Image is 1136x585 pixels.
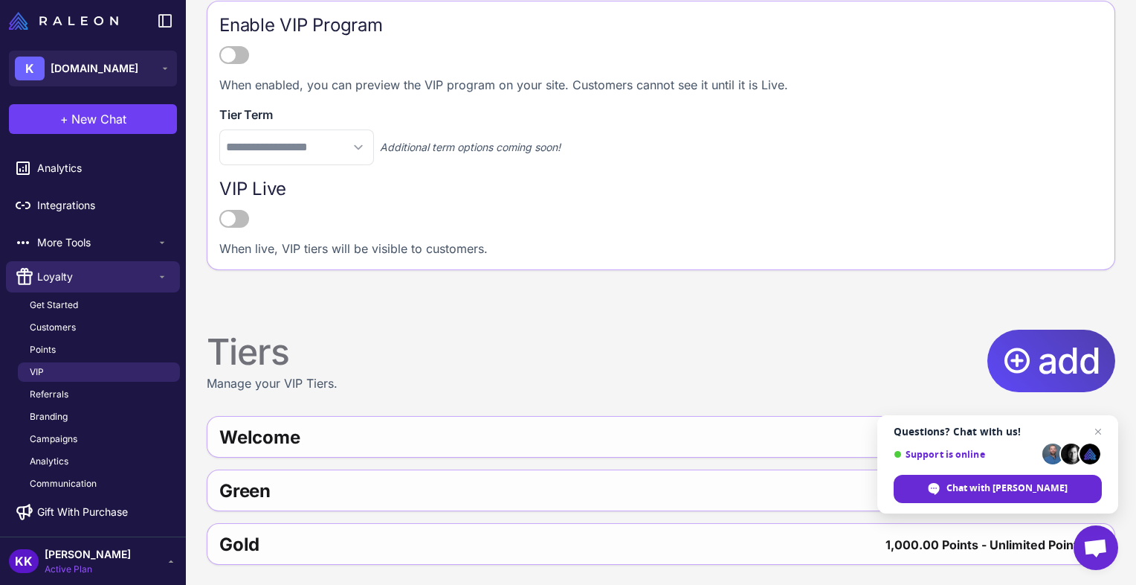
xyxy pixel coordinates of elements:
[219,420,622,455] div: Welcome
[9,549,39,573] div: KK
[30,432,77,446] span: Campaigns
[9,12,118,30] img: Raleon Logo
[9,104,177,134] button: +New Chat
[207,330,338,392] div: Manage your VIP Tiers.
[219,177,1103,201] label: VIP Live
[9,51,177,86] button: K[DOMAIN_NAME]
[30,321,76,334] span: Customers
[30,365,44,379] span: VIP
[37,269,156,285] span: Loyalty
[6,190,180,221] a: Integrations
[946,482,1068,495] span: Chat with [PERSON_NAME]
[30,477,97,490] span: Communication
[894,426,1102,438] span: Questions? Chat with us!
[894,475,1102,503] div: Chat with Raleon
[1038,336,1100,385] span: add
[30,455,68,468] span: Analytics
[1089,423,1107,441] span: Close chat
[15,57,45,80] div: K
[18,407,180,426] a: Branding
[18,340,180,359] a: Points
[219,527,572,563] div: Gold
[37,504,128,520] span: Gift With Purchase
[885,533,1085,557] div: 1,000.00 Points - Unlimited Points
[18,295,180,315] a: Get Started
[30,298,78,312] span: Get Started
[380,139,561,156] span: Additional term options coming soon!
[45,563,131,576] span: Active Plan
[51,60,138,77] span: [DOMAIN_NAME]
[219,13,1103,37] label: Enable VIP Program
[30,410,68,423] span: Branding
[6,496,180,528] a: Gift With Purchase
[219,76,1103,94] div: When enabled, you can preview the VIP program on your site. Customers cannot see it until it is L...
[219,240,1103,258] div: When live, VIP tiers will be visible to customers.
[18,452,180,471] a: Analytics
[18,362,180,382] a: VIP
[37,234,156,251] span: More Tools
[207,330,338,374] div: Tiers
[18,318,180,337] a: Customers
[30,343,56,357] span: Points
[45,546,131,563] span: [PERSON_NAME]
[37,197,168,214] span: Integrations
[1074,525,1118,570] div: Open chat
[18,385,180,404] a: Referrals
[9,12,124,30] a: Raleon Logo
[219,106,1103,124] div: Tier Term
[60,110,68,128] span: +
[18,429,180,449] a: Campaigns
[71,110,126,128] span: New Chat
[30,388,68,401] span: Referrals
[219,473,596,509] div: Green
[894,449,1037,460] span: Support is online
[6,153,180,184] a: Analytics
[37,160,168,176] span: Analytics
[18,474,180,493] a: Communication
